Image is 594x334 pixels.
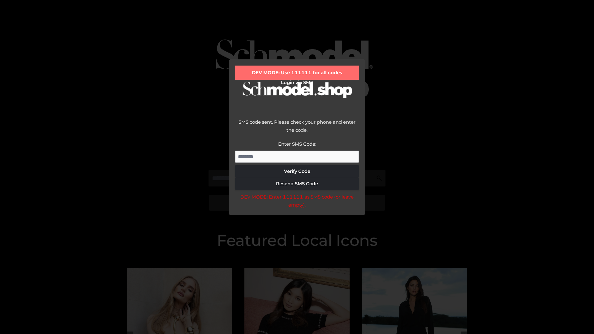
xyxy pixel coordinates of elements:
[235,66,359,80] div: DEV MODE: Use 111111 for all codes
[235,118,359,140] div: SMS code sent. Please check your phone and enter the code.
[278,141,316,147] label: Enter SMS Code:
[235,193,359,209] div: DEV MODE: Enter 111111 as SMS code (or leave empty).
[235,80,359,85] h2: Login via SMS
[235,165,359,178] button: Verify Code
[235,178,359,190] button: Resend SMS Code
